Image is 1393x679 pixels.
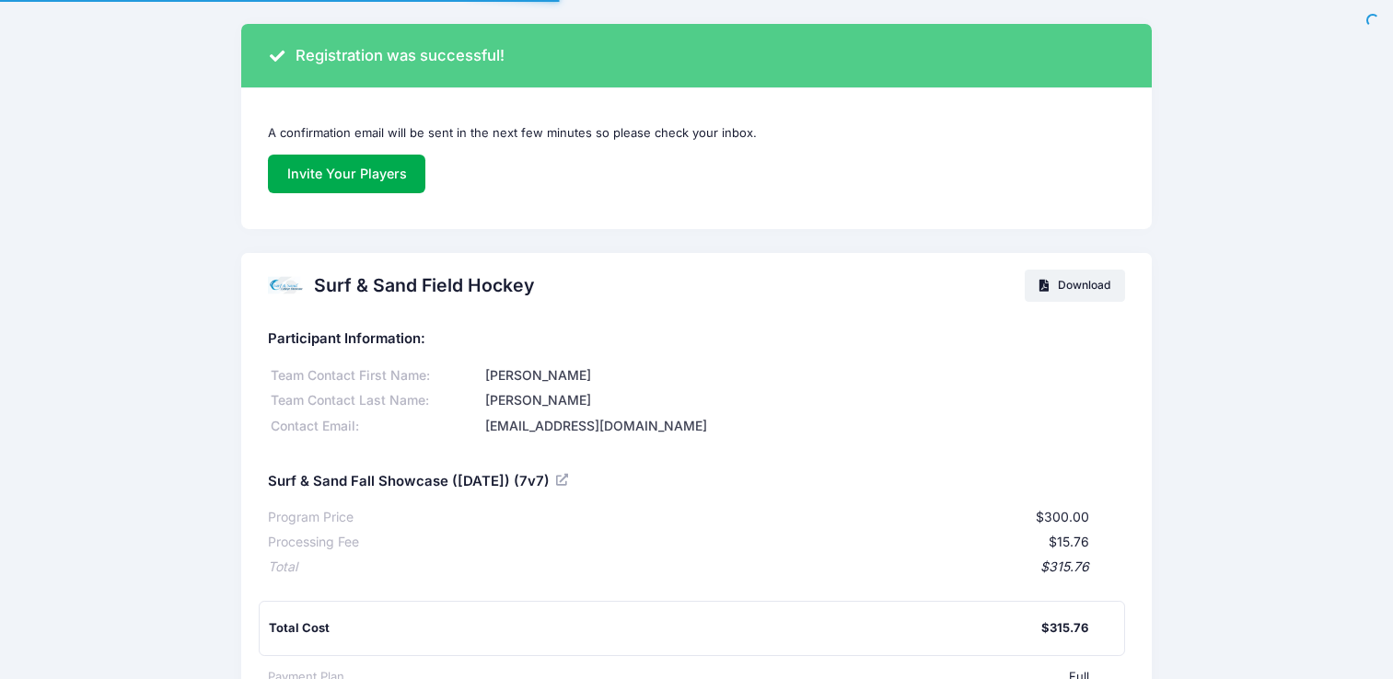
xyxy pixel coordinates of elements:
[268,558,297,577] div: Total
[268,331,1125,348] h5: Participant Information:
[268,391,482,410] div: Team Contact Last Name:
[1041,619,1088,638] div: $315.76
[556,471,571,488] a: View Registration Details
[268,155,425,194] a: Invite Your Players
[1025,270,1125,301] a: Download
[268,533,359,552] div: Processing Fee
[268,508,354,527] div: Program Price
[297,558,1089,577] div: $315.76
[482,366,1125,386] div: [PERSON_NAME]
[482,391,1125,410] div: [PERSON_NAME]
[296,47,505,65] h3: Registration was successful!
[268,124,1125,143] p: A confirmation email will be sent in the next few minutes so please check your inbox.
[268,366,482,386] div: Team Contact First Name:
[268,417,482,436] div: Contact Email:
[1058,278,1110,292] span: Download
[359,533,1089,552] div: $15.76
[1036,509,1089,524] span: $300.00
[314,275,534,296] h2: Surf & Sand Field Hockey
[269,619,1041,638] div: Total Cost
[482,417,1125,436] div: [EMAIL_ADDRESS][DOMAIN_NAME]
[268,474,571,490] h5: Surf & Sand Fall Showcase ([DATE]) (7v7)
